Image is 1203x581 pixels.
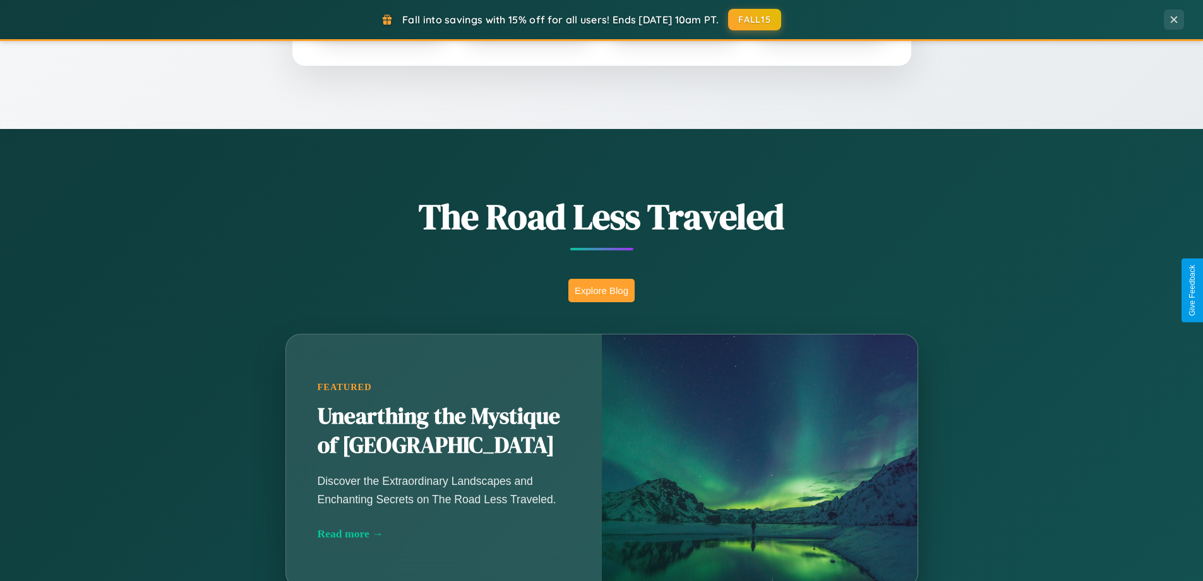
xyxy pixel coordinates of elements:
div: Give Feedback [1188,265,1197,316]
h2: Unearthing the Mystique of [GEOGRAPHIC_DATA] [318,402,570,460]
p: Discover the Extraordinary Landscapes and Enchanting Secrets on The Road Less Traveled. [318,472,570,508]
div: Read more → [318,527,570,541]
span: Fall into savings with 15% off for all users! Ends [DATE] 10am PT. [402,13,719,26]
h1: The Road Less Traveled [223,192,981,241]
div: Featured [318,382,570,393]
button: FALL15 [728,9,781,30]
button: Explore Blog [568,279,635,302]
